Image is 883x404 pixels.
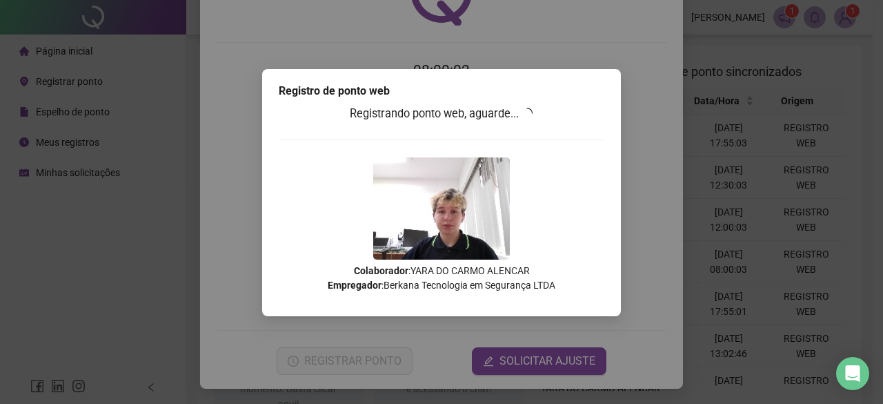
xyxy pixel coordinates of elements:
[279,264,604,293] p: : YARA DO CARMO ALENCAR : Berkana Tecnologia em Segurança LTDA
[519,105,535,121] span: loading
[328,280,381,291] strong: Empregador
[279,83,604,99] div: Registro de ponto web
[373,157,510,260] img: Z
[279,105,604,123] h3: Registrando ponto web, aguarde...
[836,357,869,390] div: Open Intercom Messenger
[354,265,408,276] strong: Colaborador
